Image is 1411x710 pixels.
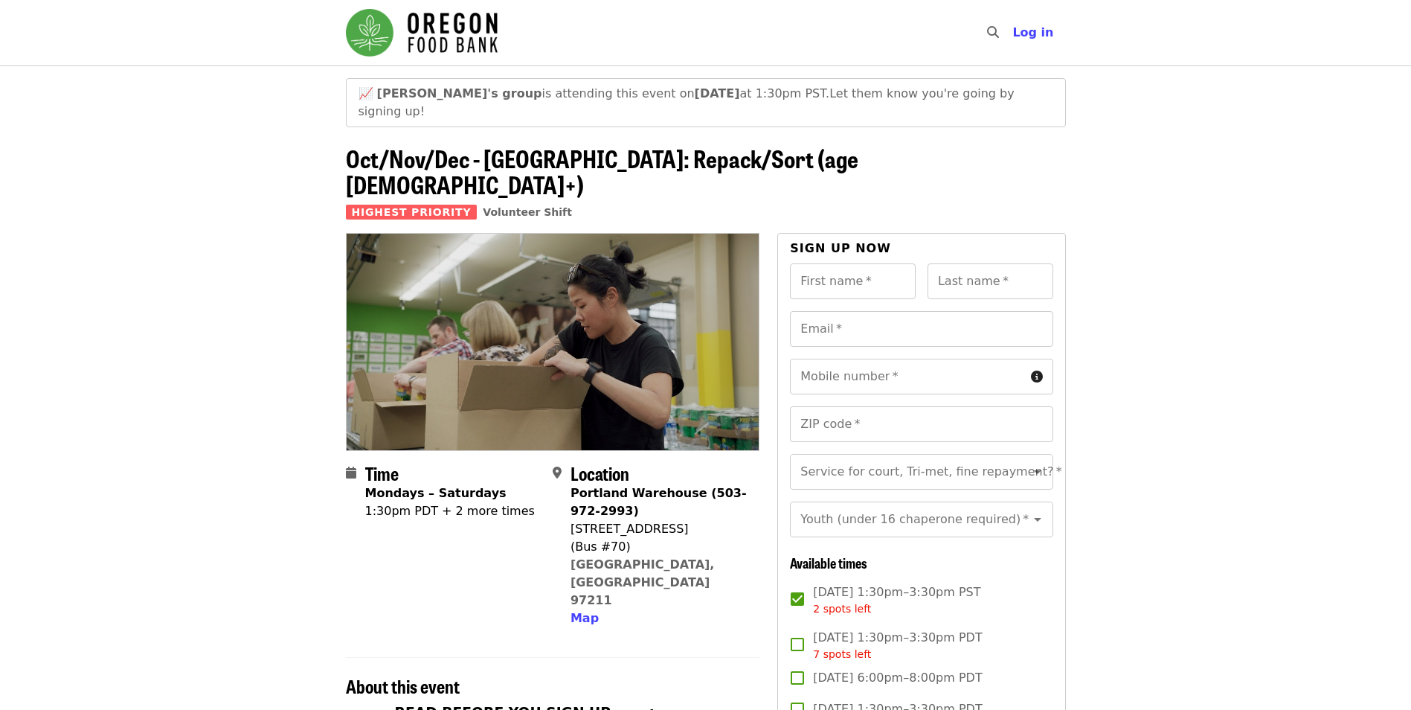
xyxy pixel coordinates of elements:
span: [DATE] 1:30pm–3:30pm PST [813,583,980,617]
img: Oregon Food Bank - Home [346,9,498,57]
a: [GEOGRAPHIC_DATA], [GEOGRAPHIC_DATA] 97211 [570,557,715,607]
strong: Mondays – Saturdays [365,486,507,500]
strong: [PERSON_NAME]'s group [377,86,542,100]
i: search icon [987,25,999,39]
span: growth emoji [359,86,373,100]
div: 1:30pm PDT + 2 more times [365,502,535,520]
input: Email [790,311,1052,347]
strong: Portland Warehouse (503-972-2993) [570,486,747,518]
i: circle-info icon [1031,370,1043,384]
i: calendar icon [346,466,356,480]
button: Map [570,610,599,627]
input: First name [790,263,916,299]
span: Time [365,460,399,486]
input: Last name [928,263,1053,299]
button: Log in [1000,18,1065,48]
strong: [DATE] [695,86,740,100]
span: Available times [790,553,867,572]
span: Highest Priority [346,205,478,220]
img: Oct/Nov/Dec - Portland: Repack/Sort (age 8+) organized by Oregon Food Bank [347,234,759,450]
span: [DATE] 6:00pm–8:00pm PDT [813,669,982,687]
span: About this event [346,673,460,699]
span: Location [570,460,629,486]
span: Oct/Nov/Dec - [GEOGRAPHIC_DATA]: Repack/Sort (age [DEMOGRAPHIC_DATA]+) [346,141,858,202]
input: ZIP code [790,406,1052,442]
span: Map [570,611,599,625]
button: Open [1027,461,1048,482]
span: 2 spots left [813,603,871,615]
div: [STREET_ADDRESS] [570,520,748,538]
span: Sign up now [790,241,891,255]
i: map-marker-alt icon [553,466,562,480]
input: Mobile number [790,359,1024,394]
span: Log in [1012,25,1053,39]
button: Open [1027,509,1048,530]
span: [DATE] 1:30pm–3:30pm PDT [813,629,982,662]
div: (Bus #70) [570,538,748,556]
a: Volunteer Shift [483,206,572,218]
span: 7 spots left [813,648,871,660]
span: is attending this event on at 1:30pm PST. [377,86,830,100]
input: Search [1008,15,1020,51]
